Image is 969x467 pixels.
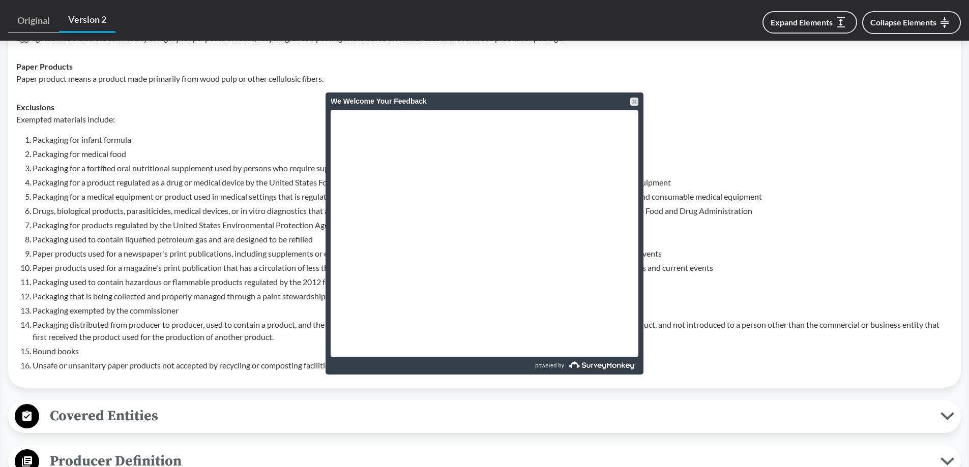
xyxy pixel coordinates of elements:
li: Paper products used for a newspaper's print publications, including supplements or enclosures, th... [33,247,953,260]
strong: Exclusions [16,102,54,112]
span: Covered Entities [39,404,941,427]
button: Collapse Elements [862,11,961,34]
li: Packaging for products regulated by the United States Environmental Protection Agency under the F... [33,219,953,231]
li: Packaging for infant formula [33,134,953,146]
span: powered by [535,357,564,375]
li: Paper products used for a magazine's print publication that has a circulation of less than 95,000... [33,262,953,274]
p: Exempted materials include: [16,113,953,126]
li: Packaging exempted by the commissioner [33,304,953,317]
a: powered by [486,357,638,375]
li: Packaging for a medical equipment or product used in medical settings that is regulated by the Un... [33,191,953,203]
div: We Welcome Your Feedback [331,92,638,110]
button: Expand Elements [762,11,857,34]
a: Original [8,9,59,33]
li: Packaging for medical food [33,148,953,160]
li: Drugs, biological products, parasiticides, medical devices, or in vitro diagnostics that are used... [33,205,953,217]
li: Bound books [33,345,953,357]
li: Packaging distributed from producer to producer, used to contain a product, and the product is di... [33,319,953,343]
p: Paper product means a product made primarily from wood pulp or other cellulosic fibers. [16,73,953,85]
li: Packaging that is being collected and properly managed through a paint stewardship plan [33,290,953,302]
li: Packaging for a product regulated as a drug or medical device by the United States Food and Drug ... [33,176,953,189]
li: Packaging for a fortified oral nutritional supplement used by persons who require supplemental or... [33,162,953,174]
li: Packaging used to contain liquefied petroleum gas and are designed to be refilled [33,233,953,245]
button: Covered Entities [12,403,957,429]
li: Packaging used to contain hazardous or flammable products regulated by the 2012 federal Occupatio... [33,276,953,288]
strong: Paper Products [16,61,73,71]
li: Unsafe or unsanitary paper products not accepted by recycling or composting facilities [33,359,953,371]
a: Version 2 [59,8,115,33]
